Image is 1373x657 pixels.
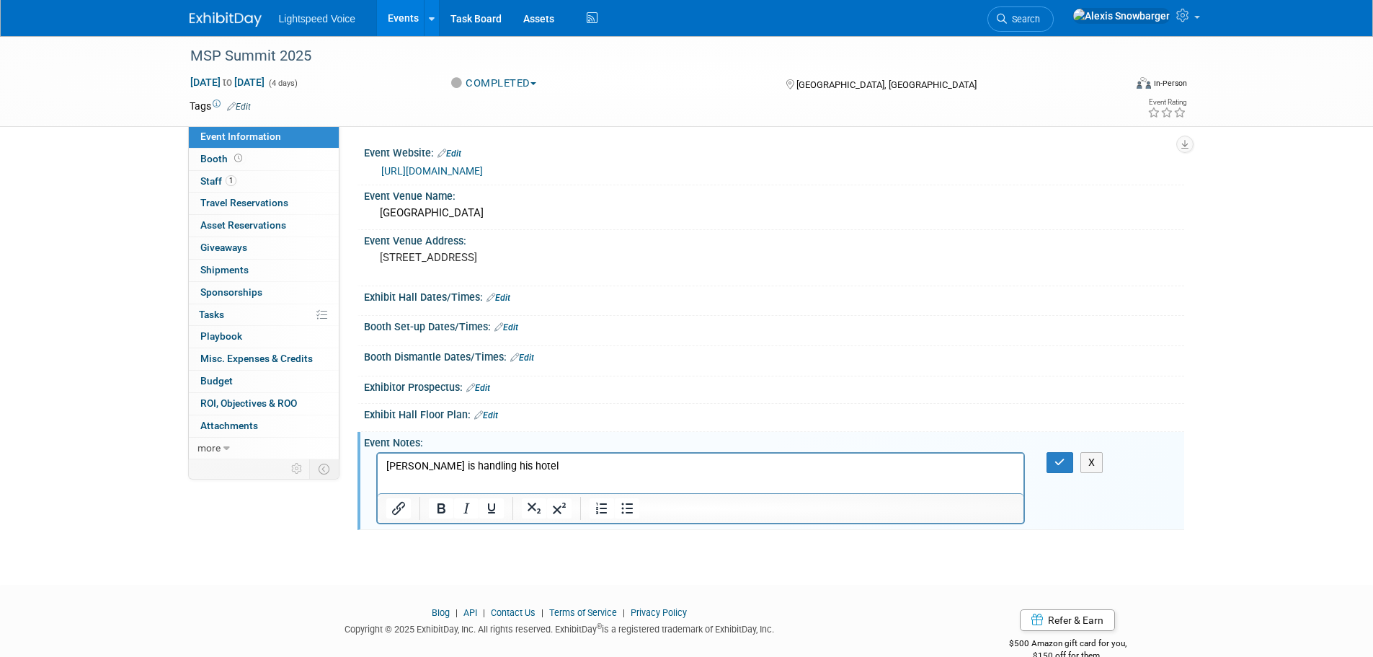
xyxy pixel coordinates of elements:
[197,442,221,454] span: more
[491,607,536,618] a: Contact Us
[474,410,498,420] a: Edit
[429,498,453,519] button: Bold
[364,432,1184,450] div: Event Notes:
[590,498,614,519] button: Numbered list
[189,149,339,170] a: Booth
[189,260,339,281] a: Shipments
[466,383,490,393] a: Edit
[1137,77,1151,89] img: Format-Inperson.png
[200,242,247,253] span: Giveaways
[189,304,339,326] a: Tasks
[510,353,534,363] a: Edit
[189,371,339,392] a: Budget
[200,175,236,187] span: Staff
[200,353,313,364] span: Misc. Expenses & Credits
[190,12,262,27] img: ExhibitDay
[190,99,251,113] td: Tags
[631,607,687,618] a: Privacy Policy
[200,153,245,164] span: Booth
[538,607,547,618] span: |
[987,6,1054,32] a: Search
[437,149,461,159] a: Edit
[364,286,1184,305] div: Exhibit Hall Dates/Times:
[200,420,258,431] span: Attachments
[378,454,1024,493] iframe: Rich Text Area
[619,607,628,618] span: |
[189,282,339,304] a: Sponsorships
[444,76,542,91] button: COMPLETED
[199,309,224,320] span: Tasks
[364,376,1184,395] div: Exhibitor Prospectus:
[375,202,1173,224] div: [GEOGRAPHIC_DATA]
[189,215,339,237] a: Asset Reservations
[364,404,1184,423] div: Exhibit Hall Floor Plan:
[1072,8,1170,24] img: Alexis Snowbarger
[1147,99,1186,106] div: Event Rating
[267,79,298,88] span: (4 days)
[200,330,242,342] span: Playbook
[200,264,249,275] span: Shipments
[227,102,251,112] a: Edit
[1039,75,1188,97] div: Event Format
[285,459,310,478] td: Personalize Event Tab Strip
[381,165,483,177] a: [URL][DOMAIN_NAME]
[380,251,690,264] pre: [STREET_ADDRESS]
[364,346,1184,365] div: Booth Dismantle Dates/Times:
[200,286,262,298] span: Sponsorships
[364,185,1184,203] div: Event Venue Name:
[189,393,339,415] a: ROI, Objectives & ROO
[364,316,1184,335] div: Booth Set-up Dates/Times:
[189,415,339,437] a: Attachments
[190,619,930,636] div: Copyright © 2025 ExhibitDay, Inc. All rights reserved. ExhibitDay is a registered trademark of Ex...
[1020,609,1115,631] a: Refer & Earn
[189,237,339,259] a: Giveaways
[189,126,339,148] a: Event Information
[454,498,479,519] button: Italic
[364,230,1184,248] div: Event Venue Address:
[1080,452,1103,473] button: X
[479,607,489,618] span: |
[547,498,572,519] button: Superscript
[364,142,1184,161] div: Event Website:
[549,607,617,618] a: Terms of Service
[522,498,546,519] button: Subscript
[189,348,339,370] a: Misc. Expenses & Credits
[432,607,450,618] a: Blog
[200,375,233,387] span: Budget
[189,326,339,348] a: Playbook
[597,622,602,630] sup: ®
[452,607,461,618] span: |
[231,153,245,164] span: Booth not reserved yet
[463,607,477,618] a: API
[386,498,411,519] button: Insert/edit link
[185,43,1103,69] div: MSP Summit 2025
[615,498,639,519] button: Bullet list
[200,219,286,231] span: Asset Reservations
[200,197,288,208] span: Travel Reservations
[226,175,236,186] span: 1
[796,79,977,90] span: [GEOGRAPHIC_DATA], [GEOGRAPHIC_DATA]
[200,397,297,409] span: ROI, Objectives & ROO
[189,171,339,193] a: Staff1
[1007,14,1040,25] span: Search
[494,322,518,332] a: Edit
[479,498,504,519] button: Underline
[190,76,265,89] span: [DATE] [DATE]
[309,459,339,478] td: Toggle Event Tabs
[221,76,234,88] span: to
[189,438,339,459] a: more
[189,193,339,214] a: Travel Reservations
[200,131,281,142] span: Event Information
[1153,78,1187,89] div: In-Person
[486,293,510,303] a: Edit
[279,13,356,25] span: Lightspeed Voice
